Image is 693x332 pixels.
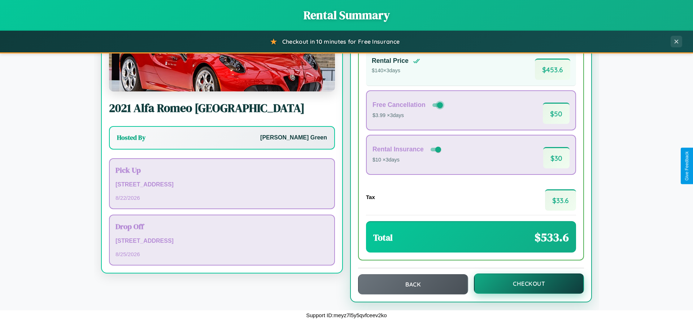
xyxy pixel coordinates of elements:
p: $3.99 × 3 days [372,111,444,120]
p: 8 / 25 / 2026 [115,249,328,259]
span: $ 33.6 [545,189,576,211]
h3: Total [373,232,393,243]
span: $ 453.6 [535,59,570,80]
h3: Pick Up [115,165,328,175]
p: $10 × 3 days [372,155,443,165]
span: Checkout in 10 minutes for Free Insurance [282,38,400,45]
h1: Rental Summary [7,7,686,23]
p: [PERSON_NAME] Green [260,133,327,143]
h4: Tax [366,194,375,200]
button: Checkout [474,273,584,294]
p: Support ID: meyz7l5y5qvfceev2ko [306,310,387,320]
h2: 2021 Alfa Romeo [GEOGRAPHIC_DATA] [109,100,335,116]
p: [STREET_ADDRESS] [115,236,328,246]
h3: Hosted By [117,133,145,142]
h4: Rental Price [372,57,409,65]
img: Alfa Romeo Milano [109,19,335,91]
span: $ 50 [543,103,570,124]
p: [STREET_ADDRESS] [115,180,328,190]
span: $ 30 [543,147,570,168]
p: 8 / 22 / 2026 [115,193,328,203]
button: Back [358,274,468,294]
h4: Rental Insurance [372,146,424,153]
div: Give Feedback [684,151,689,181]
h3: Drop Off [115,221,328,232]
h4: Free Cancellation [372,101,426,109]
p: $ 140 × 3 days [372,66,420,76]
span: $ 533.6 [535,229,569,245]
